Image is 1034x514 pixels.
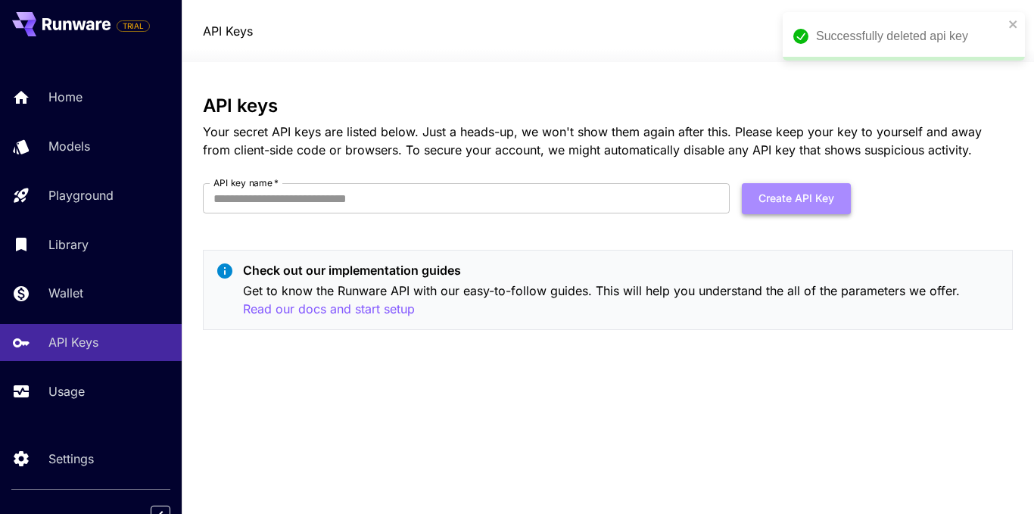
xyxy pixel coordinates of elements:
p: Models [48,137,90,155]
h3: API keys [203,95,1013,117]
nav: breadcrumb [203,22,253,40]
p: Playground [48,186,114,204]
label: API key name [213,176,279,189]
span: TRIAL [117,20,149,32]
button: close [1008,18,1019,30]
p: Wallet [48,284,83,302]
p: API Keys [48,333,98,351]
a: API Keys [203,22,253,40]
button: Read our docs and start setup [243,300,415,319]
button: Create API Key [742,183,851,214]
p: Library [48,235,89,254]
p: Check out our implementation guides [243,261,1000,279]
span: Add your payment card to enable full platform functionality. [117,17,150,35]
p: Usage [48,382,85,400]
p: Get to know the Runware API with our easy-to-follow guides. This will help you understand the all... [243,282,1000,319]
p: Home [48,88,83,106]
div: Successfully deleted api key [816,27,1004,45]
p: Your secret API keys are listed below. Just a heads-up, we won't show them again after this. Plea... [203,123,1013,159]
p: Settings [48,450,94,468]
